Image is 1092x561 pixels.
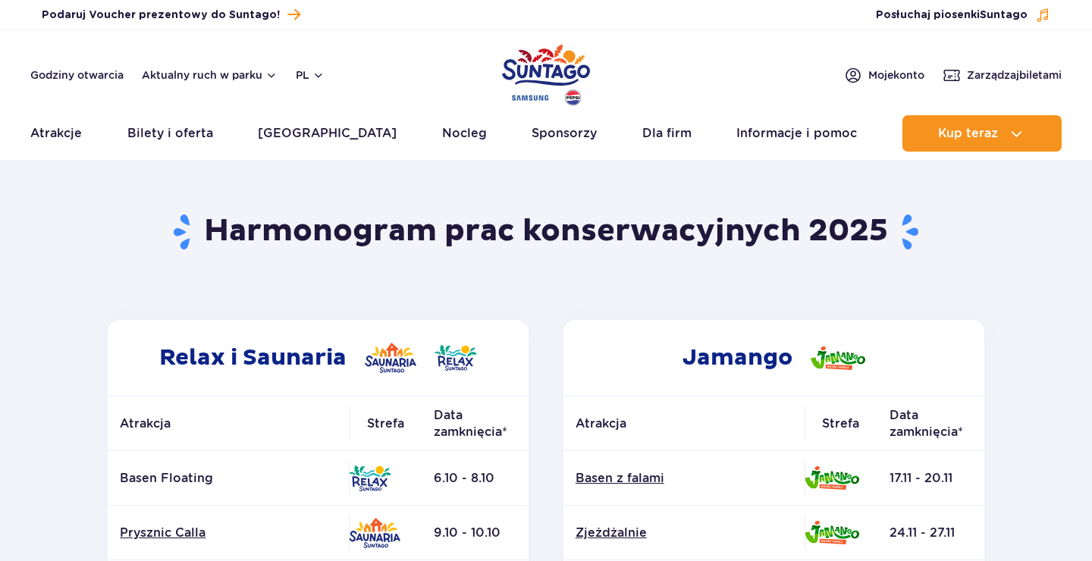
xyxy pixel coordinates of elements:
img: Relax [349,465,391,491]
th: Atrakcja [108,396,349,451]
h2: Jamango [563,320,984,396]
th: Data zamknięcia* [877,396,984,451]
td: 6.10 - 8.10 [422,451,529,506]
a: Mojekonto [844,66,924,84]
a: Dla firm [642,115,692,152]
span: Suntago [980,10,1028,20]
button: pl [296,67,325,83]
td: 17.11 - 20.11 [877,451,984,506]
img: Jamango [811,346,865,370]
a: Sponsorzy [532,115,597,152]
span: Zarządzaj biletami [967,67,1062,83]
a: Park of Poland [502,38,590,108]
span: Kup teraz [938,127,998,140]
img: Jamango [805,466,859,490]
a: Zjeżdżalnie [576,525,792,541]
th: Atrakcja [563,396,805,451]
a: Godziny otwarcia [30,67,124,83]
a: Prysznic Calla [120,525,337,541]
span: Podaruj Voucher prezentowy do Suntago! [42,8,280,23]
a: Zarządzajbiletami [943,66,1062,84]
p: Basen Floating [120,470,337,487]
img: Saunaria [365,343,416,373]
a: [GEOGRAPHIC_DATA] [258,115,397,152]
th: Strefa [805,396,877,451]
th: Strefa [349,396,422,451]
img: Relax [435,345,477,371]
span: Moje konto [868,67,924,83]
a: Nocleg [442,115,487,152]
h2: Relax i Saunaria [108,320,529,396]
span: Posłuchaj piosenki [876,8,1028,23]
a: Podaruj Voucher prezentowy do Suntago! [42,5,300,25]
th: Data zamknięcia* [422,396,529,451]
td: 24.11 - 27.11 [877,506,984,560]
button: Posłuchaj piosenkiSuntago [876,8,1050,23]
img: Saunaria [349,518,400,548]
td: 9.10 - 10.10 [422,506,529,560]
a: Informacje i pomoc [736,115,857,152]
a: Basen z falami [576,470,792,487]
button: Kup teraz [902,115,1062,152]
h1: Harmonogram prac konserwacyjnych 2025 [102,212,990,252]
a: Atrakcje [30,115,82,152]
button: Aktualny ruch w parku [142,69,278,81]
img: Jamango [805,521,859,544]
a: Bilety i oferta [127,115,213,152]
